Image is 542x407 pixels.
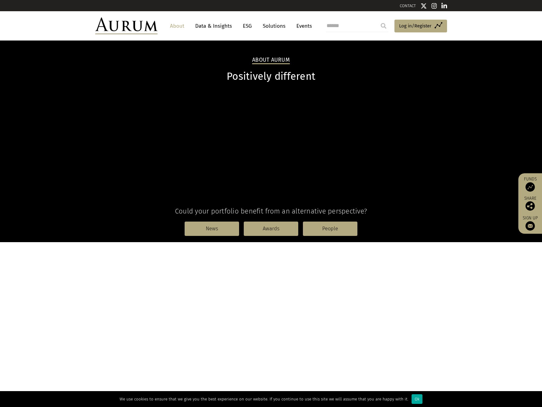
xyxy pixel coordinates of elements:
[303,222,357,236] a: People
[252,57,290,64] h2: About Aurum
[441,3,447,9] img: Linkedin icon
[260,20,289,32] a: Solutions
[399,22,431,30] span: Log in/Register
[521,215,539,231] a: Sign up
[377,20,390,32] input: Submit
[412,394,422,404] div: Ok
[95,17,158,34] img: Aurum
[394,20,447,33] a: Log in/Register
[526,201,535,211] img: Share this post
[95,70,447,83] h1: Positively different
[526,221,535,231] img: Sign up to our newsletter
[400,3,416,8] a: CONTACT
[185,222,239,236] a: News
[244,222,298,236] a: Awards
[167,20,187,32] a: About
[95,207,447,215] h4: Could your portfolio benefit from an alternative perspective?
[293,20,312,32] a: Events
[526,182,535,192] img: Access Funds
[421,3,427,9] img: Twitter icon
[240,20,255,32] a: ESG
[521,176,539,192] a: Funds
[192,20,235,32] a: Data & Insights
[431,3,437,9] img: Instagram icon
[521,196,539,211] div: Share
